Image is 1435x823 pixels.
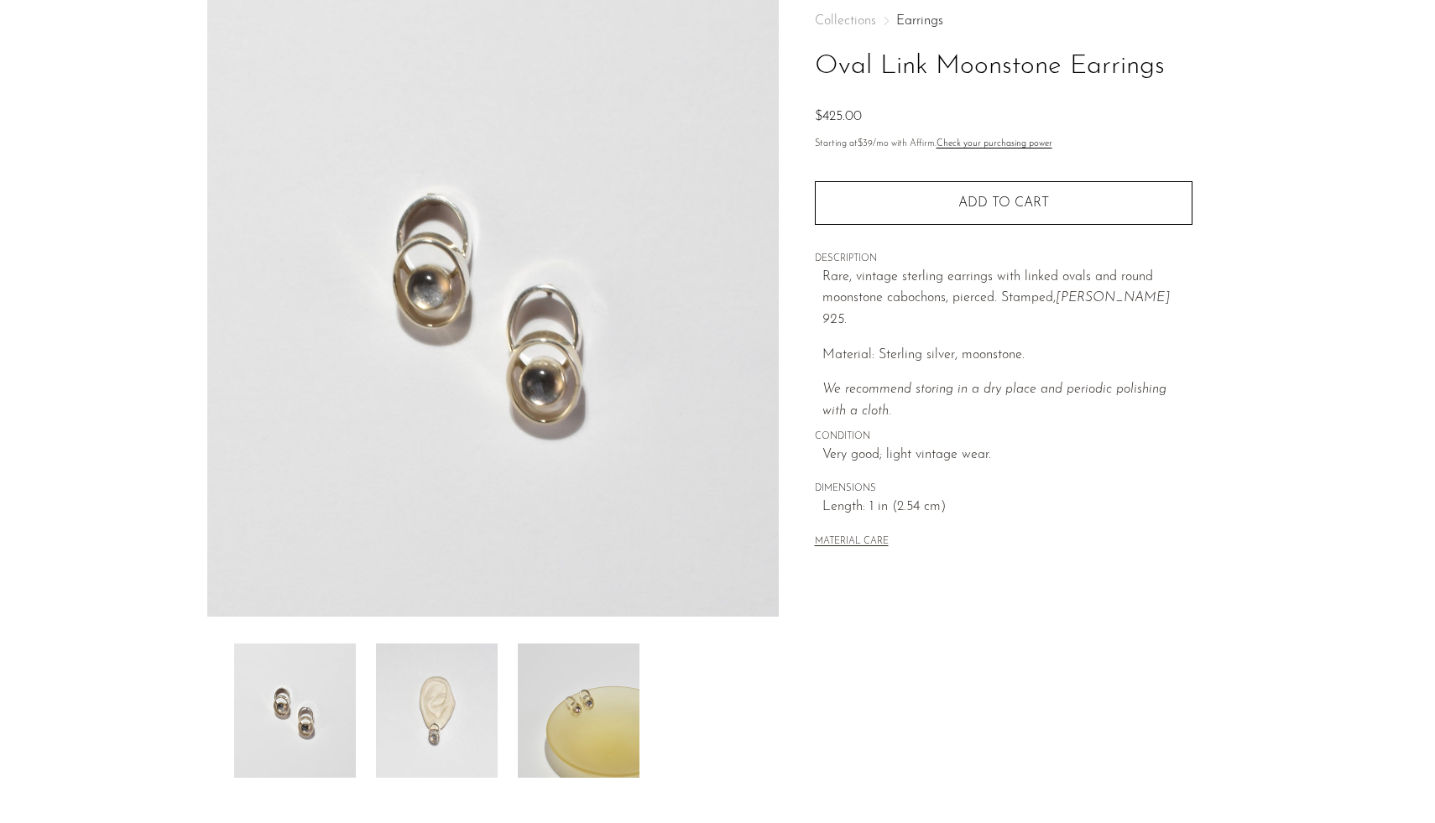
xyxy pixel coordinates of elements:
[815,181,1192,225] button: Add to cart
[822,345,1192,367] p: Material: Sterling silver, moonstone.
[822,497,1192,518] span: Length: 1 in (2.54 cm)
[376,643,498,778] img: Oval Link Moonstone Earrings
[815,482,1192,497] span: DIMENSIONS
[937,139,1052,148] a: Check your purchasing power - Learn more about Affirm Financing (opens in modal)
[822,383,1166,418] i: We recommend storing in a dry place and periodic polishing with a cloth.
[234,643,356,778] img: Oval Link Moonstone Earrings
[815,110,862,123] span: $425.00
[815,14,1192,28] nav: Breadcrumbs
[958,195,1049,211] span: Add to cart
[815,14,876,28] span: Collections
[858,139,873,148] span: $39
[822,445,1192,466] span: Very good; light vintage wear.
[815,430,1192,445] span: CONDITION
[815,252,1192,267] span: DESCRIPTION
[896,14,943,28] a: Earrings
[815,45,1192,88] h1: Oval Link Moonstone Earrings
[518,643,639,778] img: Oval Link Moonstone Earrings
[815,536,889,549] button: MATERIAL CARE
[815,137,1192,152] p: Starting at /mo with Affirm.
[822,267,1192,331] p: Rare, vintage sterling earrings with linked ovals and round moonstone cabochons, pierced. Stamped,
